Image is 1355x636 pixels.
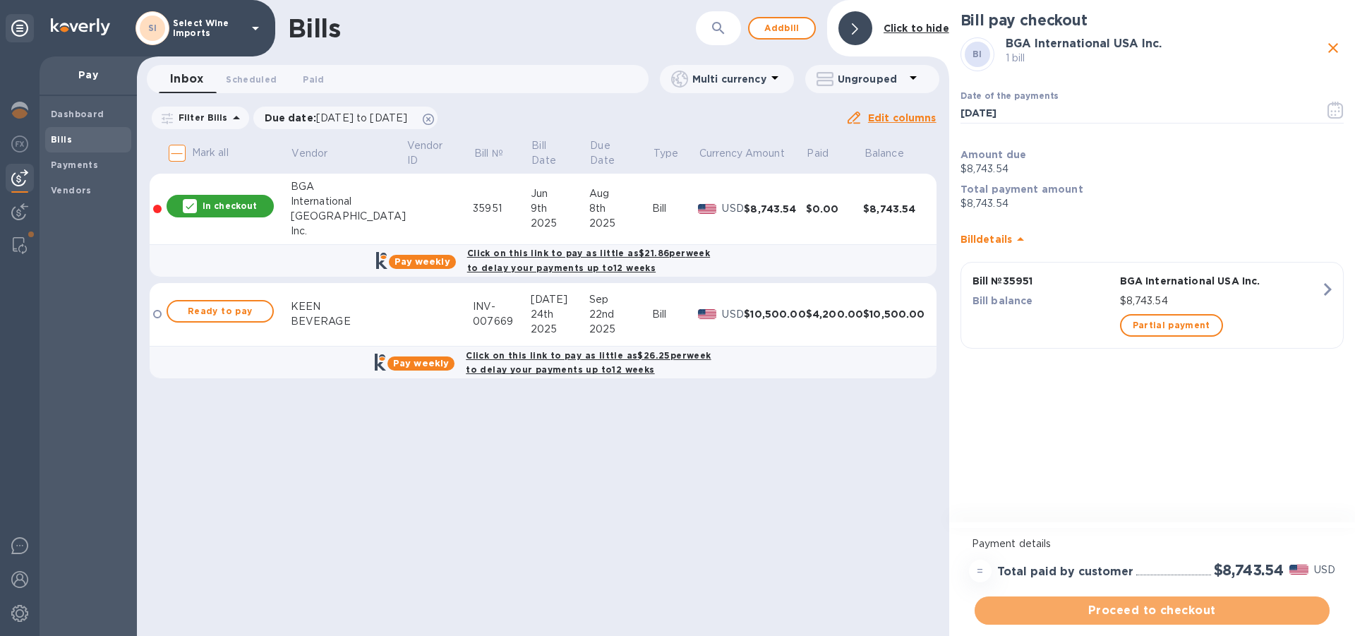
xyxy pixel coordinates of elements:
span: Paid [807,146,847,161]
div: 24th [531,307,589,322]
span: Paid [303,72,324,87]
div: 2025 [531,216,589,231]
p: Type [654,146,679,161]
p: Pay [51,68,126,82]
p: Bill Date [531,138,570,168]
div: = [969,560,992,582]
div: Bill [652,201,698,216]
u: Edit columns [868,112,937,124]
h3: Total paid by customer [997,565,1133,579]
div: Billdetails [960,217,1344,262]
div: 35951 [473,201,530,216]
img: Logo [51,18,110,35]
span: Proceed to checkout [986,602,1318,619]
button: close [1323,37,1344,59]
div: 2025 [589,216,652,231]
b: Bills [51,134,72,145]
div: Bill [652,307,698,322]
b: Bill details [960,234,1012,245]
p: USD [1314,563,1335,577]
h2: $8,743.54 [1214,561,1284,579]
div: $10,500.00 [863,307,925,321]
span: Vendor ID [407,138,472,168]
div: Inc. [291,224,406,239]
b: BGA International USA Inc. [1006,37,1162,50]
b: BI [972,49,982,59]
p: Balance [865,146,904,161]
span: Ready to pay [179,303,261,320]
label: Date of the payments [960,92,1058,101]
button: Proceed to checkout [975,596,1330,625]
span: Inbox [170,69,203,89]
p: Ungrouped [838,72,905,86]
div: Due date:[DATE] to [DATE] [253,107,438,129]
span: Vendor [291,146,346,161]
b: Pay weekly [395,256,450,267]
span: Due Date [590,138,651,168]
b: Click to hide [884,23,949,34]
p: Payment details [972,536,1332,551]
p: Bill № [474,146,503,161]
div: 22nd [589,307,652,322]
p: Bill balance [972,294,1114,308]
b: Vendors [51,185,92,196]
button: Addbill [748,17,816,40]
div: $8,743.54 [744,202,806,216]
img: Foreign exchange [11,136,28,152]
p: Vendor [291,146,327,161]
p: BGA International USA Inc. [1120,274,1320,288]
p: Vendor ID [407,138,454,168]
button: Ready to pay [167,300,274,323]
div: BGA [291,179,406,194]
span: Add bill [761,20,803,37]
p: USD [722,307,744,322]
b: Payments [51,160,98,170]
div: $4,200.00 [806,307,863,321]
div: 8th [589,201,652,216]
p: Paid [807,146,829,161]
p: Due Date [590,138,632,168]
p: Mark all [192,145,229,160]
b: Amount due [960,149,1027,160]
div: INV-007669 [473,299,530,329]
div: Sep [589,292,652,307]
b: Click on this link to pay as little as $26.25 per week to delay your payments up to 12 weeks [466,350,711,376]
p: Select Wine Imports [173,18,243,38]
p: Due date : [265,111,415,125]
span: Bill № [474,146,522,161]
p: Multi currency [692,72,766,86]
p: Amount [745,146,785,161]
div: $0.00 [806,202,863,216]
p: $8,743.54 [1120,294,1320,308]
span: Type [654,146,697,161]
b: Pay weekly [393,358,449,368]
b: Click on this link to pay as little as $21.86 per week to delay your payments up to 12 weeks [467,248,710,273]
img: USD [698,204,717,214]
span: Partial payment [1133,317,1210,334]
p: In checkout [203,200,257,212]
div: BEVERAGE [291,314,406,329]
p: Filter Bills [173,112,228,124]
img: USD [698,309,717,319]
b: Dashboard [51,109,104,119]
div: KEEN [291,299,406,314]
div: 2025 [589,322,652,337]
div: [GEOGRAPHIC_DATA] [291,209,406,224]
div: 9th [531,201,589,216]
div: 2025 [531,322,589,337]
h1: Bills [288,13,340,43]
p: USD [722,201,744,216]
h2: Bill pay checkout [960,11,1344,29]
div: Unpin categories [6,14,34,42]
div: Aug [589,186,652,201]
p: $8,743.54 [960,162,1344,176]
img: USD [1289,565,1308,575]
p: 1 bill [1006,51,1323,66]
b: SI [148,23,157,33]
span: Bill Date [531,138,588,168]
button: Partial payment [1120,314,1223,337]
p: Currency [699,146,743,161]
span: [DATE] to [DATE] [316,112,407,124]
div: International [291,194,406,209]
